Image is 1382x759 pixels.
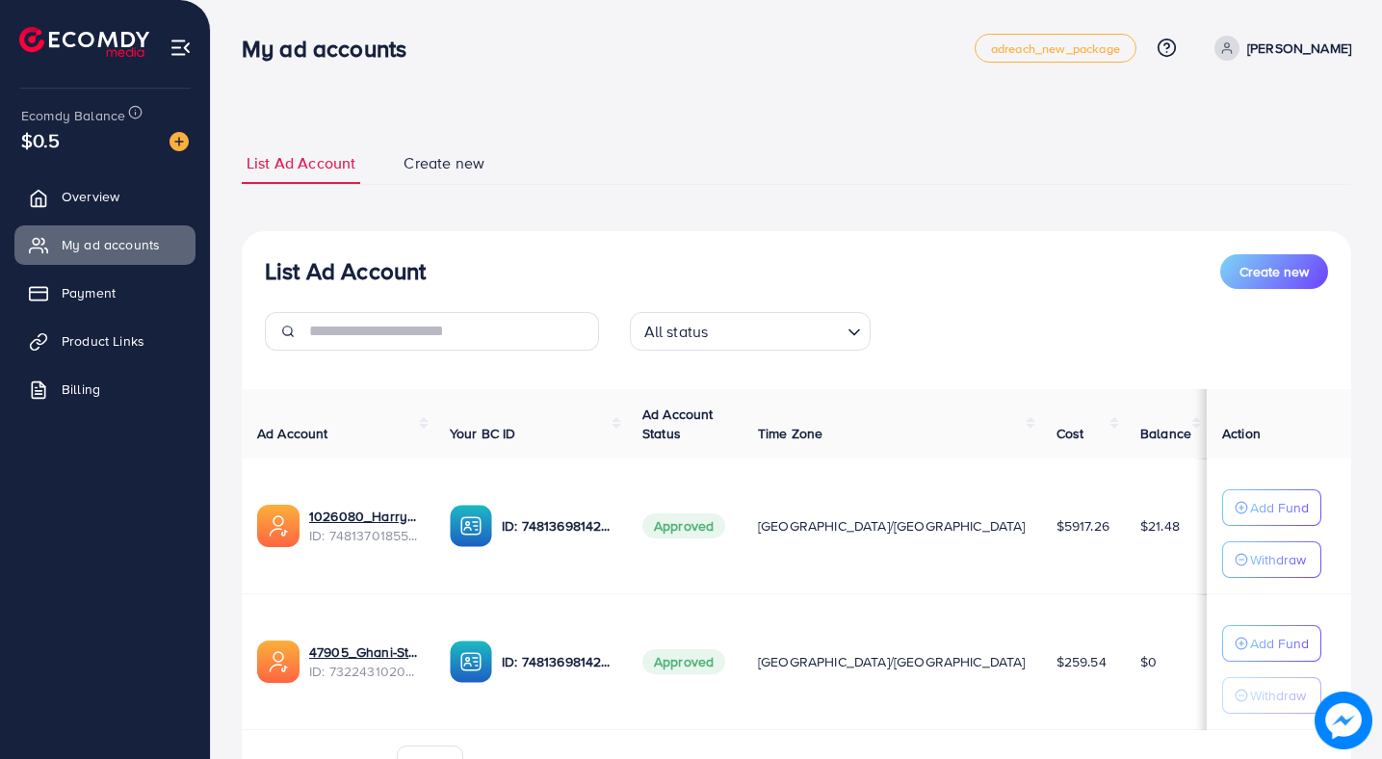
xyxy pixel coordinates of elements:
[1220,254,1328,289] button: Create new
[502,514,612,537] p: ID: 7481369814251044881
[758,652,1026,671] span: [GEOGRAPHIC_DATA]/[GEOGRAPHIC_DATA]
[642,649,725,674] span: Approved
[309,642,419,682] div: <span class='underline'>47905_Ghani-Store_1704886350257</span></br>7322431020572327937
[309,642,419,662] a: 47905_Ghani-Store_1704886350257
[14,370,196,408] a: Billing
[19,27,149,57] img: logo
[62,235,160,254] span: My ad accounts
[1056,516,1109,536] span: $5917.26
[62,331,144,351] span: Product Links
[1315,692,1372,749] img: image
[242,35,422,63] h3: My ad accounts
[1140,424,1191,443] span: Balance
[975,34,1136,63] a: adreach_new_package
[169,37,192,59] img: menu
[1222,541,1321,578] button: Withdraw
[247,152,355,174] span: List Ad Account
[502,650,612,673] p: ID: 7481369814251044881
[309,526,419,545] span: ID: 7481370185598025729
[309,507,419,546] div: <span class='underline'>1026080_Harrys Store_1741892246211</span></br>7481370185598025729
[642,405,714,443] span: Ad Account Status
[450,505,492,547] img: ic-ba-acc.ded83a64.svg
[714,314,839,346] input: Search for option
[169,132,189,151] img: image
[257,505,300,547] img: ic-ads-acc.e4c84228.svg
[450,424,516,443] span: Your BC ID
[630,312,871,351] div: Search for option
[265,257,426,285] h3: List Ad Account
[21,126,61,154] span: $0.5
[1247,37,1351,60] p: [PERSON_NAME]
[758,424,822,443] span: Time Zone
[1250,548,1306,571] p: Withdraw
[1222,625,1321,662] button: Add Fund
[14,322,196,360] a: Product Links
[62,187,119,206] span: Overview
[404,152,484,174] span: Create new
[14,274,196,312] a: Payment
[21,106,125,125] span: Ecomdy Balance
[1250,684,1306,707] p: Withdraw
[991,42,1120,55] span: adreach_new_package
[1250,496,1309,519] p: Add Fund
[758,516,1026,536] span: [GEOGRAPHIC_DATA]/[GEOGRAPHIC_DATA]
[62,379,100,399] span: Billing
[1056,424,1084,443] span: Cost
[257,641,300,683] img: ic-ads-acc.e4c84228.svg
[1222,424,1261,443] span: Action
[14,177,196,216] a: Overview
[1207,36,1351,61] a: [PERSON_NAME]
[1222,677,1321,714] button: Withdraw
[1056,652,1107,671] span: $259.54
[640,318,713,346] span: All status
[309,662,419,681] span: ID: 7322431020572327937
[1222,489,1321,526] button: Add Fund
[450,641,492,683] img: ic-ba-acc.ded83a64.svg
[1239,262,1309,281] span: Create new
[62,283,116,302] span: Payment
[257,424,328,443] span: Ad Account
[642,513,725,538] span: Approved
[1250,632,1309,655] p: Add Fund
[309,507,419,526] a: 1026080_Harrys Store_1741892246211
[1140,516,1180,536] span: $21.48
[1140,652,1157,671] span: $0
[14,225,196,264] a: My ad accounts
